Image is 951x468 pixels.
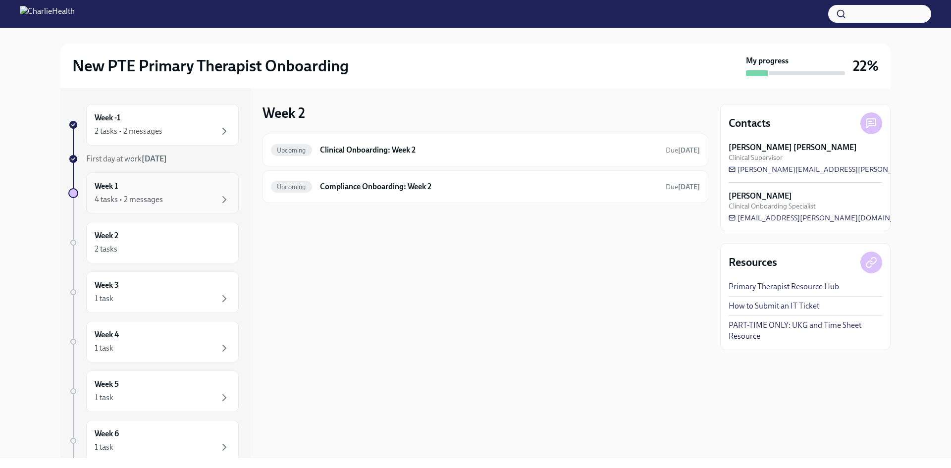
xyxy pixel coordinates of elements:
div: 1 task [95,343,113,354]
a: UpcomingCompliance Onboarding: Week 2Due[DATE] [271,179,700,195]
a: First day at work[DATE] [68,154,239,164]
a: Week 22 tasks [68,222,239,263]
span: September 27th, 2025 10:00 [666,182,700,192]
a: Week -12 tasks • 2 messages [68,104,239,146]
h6: Week 4 [95,329,119,340]
h6: Week -1 [95,112,120,123]
h4: Contacts [729,116,771,131]
h6: Week 5 [95,379,119,390]
div: 1 task [95,442,113,453]
strong: [DATE] [678,146,700,155]
div: 2 tasks • 2 messages [95,126,162,137]
a: Week 61 task [68,420,239,462]
span: Due [666,146,700,155]
a: Week 51 task [68,370,239,412]
a: Primary Therapist Resource Hub [729,281,839,292]
span: First day at work [86,154,167,163]
h6: Compliance Onboarding: Week 2 [320,181,658,192]
span: Upcoming [271,147,312,154]
a: Week 31 task [68,271,239,313]
div: 4 tasks • 2 messages [95,194,163,205]
strong: [PERSON_NAME] [729,191,792,202]
h4: Resources [729,255,777,270]
h6: Week 6 [95,428,119,439]
img: CharlieHealth [20,6,75,22]
span: September 27th, 2025 10:00 [666,146,700,155]
div: 1 task [95,392,113,403]
span: Due [666,183,700,191]
h6: Week 1 [95,181,118,192]
h6: Week 3 [95,280,119,291]
strong: [DATE] [678,183,700,191]
h3: 22% [853,57,879,75]
a: Week 41 task [68,321,239,363]
span: Upcoming [271,183,312,191]
div: 1 task [95,293,113,304]
a: PART-TIME ONLY: UKG and Time Sheet Resource [729,320,882,342]
strong: [DATE] [142,154,167,163]
div: 2 tasks [95,244,117,255]
h6: Clinical Onboarding: Week 2 [320,145,658,156]
h6: Week 2 [95,230,118,241]
h2: New PTE Primary Therapist Onboarding [72,56,349,76]
a: UpcomingClinical Onboarding: Week 2Due[DATE] [271,142,700,158]
h3: Week 2 [263,104,305,122]
strong: My progress [746,55,789,66]
a: How to Submit an IT Ticket [729,301,819,312]
a: Week 14 tasks • 2 messages [68,172,239,214]
span: Clinical Onboarding Specialist [729,202,816,211]
a: [EMAIL_ADDRESS][PERSON_NAME][DOMAIN_NAME] [729,213,918,223]
span: Clinical Supervisor [729,153,783,162]
strong: [PERSON_NAME] [PERSON_NAME] [729,142,857,153]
